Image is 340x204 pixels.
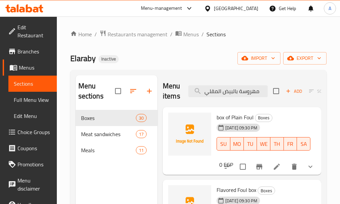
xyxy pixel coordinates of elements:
[3,43,57,59] a: Branches
[14,96,51,104] span: Full Menu View
[14,80,51,88] span: Sections
[305,86,332,96] span: Select section first
[223,198,260,204] span: [DATE] 09:30 PM
[136,131,146,137] span: 17
[183,30,199,38] span: Menus
[8,76,57,92] a: Sections
[258,187,275,195] span: Boxes
[217,112,254,122] span: box of Plain Foul
[329,5,331,12] span: A
[17,176,51,193] span: Menu disclaimer
[70,30,327,39] nav: breadcrumb
[81,146,136,154] span: Meals
[136,115,146,121] span: 30
[283,86,305,96] span: Add item
[8,92,57,108] a: Full Menu View
[283,86,305,96] button: Add
[270,137,284,151] button: TH
[170,30,173,38] li: /
[284,137,297,151] button: FR
[17,23,51,39] span: Edit Restaurant
[273,163,281,171] a: Edit menu item
[3,59,57,76] a: Menus
[136,114,147,122] div: items
[3,19,57,43] a: Edit Restaurant
[285,87,303,95] span: Add
[175,30,199,39] a: Menus
[3,124,57,140] a: Choice Groups
[81,130,136,138] span: Meat sandwiches
[8,108,57,124] a: Edit Menu
[100,30,167,39] a: Restaurants management
[70,51,96,66] span: Elaraby
[286,159,302,175] button: delete
[236,160,250,174] span: Select to update
[273,139,281,149] span: TH
[247,139,255,149] span: TU
[283,52,327,65] button: export
[237,52,280,65] button: import
[17,128,51,136] span: Choice Groups
[300,139,308,149] span: SA
[78,81,115,101] h2: Menu sections
[244,137,257,151] button: TU
[255,114,272,122] span: Boxes
[95,30,97,38] li: /
[17,47,51,55] span: Branches
[243,54,275,63] span: import
[223,125,260,131] span: [DATE] 09:30 PM
[141,4,182,12] div: Menu-management
[220,139,228,149] span: SU
[260,139,268,149] span: WE
[136,130,147,138] div: items
[3,172,57,197] a: Menu disclaimer
[3,156,57,172] a: Promotions
[220,159,236,175] button: sort-choices
[201,30,204,38] li: /
[3,140,57,156] a: Coupons
[251,159,267,175] button: Branch-specific-item
[111,84,125,98] span: Select all sections
[289,54,321,63] span: export
[17,160,51,168] span: Promotions
[217,137,230,151] button: SU
[230,137,244,151] button: MO
[233,139,241,149] span: MO
[81,114,136,122] span: Boxes
[76,107,157,161] nav: Menu sections
[255,114,272,122] div: Boxes
[257,137,270,151] button: WE
[99,56,119,62] span: Inactive
[269,84,283,98] span: Select section
[76,110,157,126] div: Boxes30
[76,142,157,158] div: Meals11
[108,30,167,38] span: Restaurants management
[168,113,211,156] img: box of Plain Foul
[287,139,295,149] span: FR
[306,163,314,171] svg: Show Choices
[136,147,146,154] span: 11
[206,30,226,38] span: Sections
[214,5,258,12] div: [GEOGRAPHIC_DATA]
[297,137,310,151] button: SA
[70,30,92,38] a: Home
[14,112,51,120] span: Edit Menu
[188,85,268,97] input: search
[217,185,256,195] span: Flavored Foul box
[302,159,318,175] button: show more
[163,81,180,101] h2: Menu items
[19,64,51,72] span: Menus
[17,144,51,152] span: Coupons
[76,126,157,142] div: Meat sandwiches17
